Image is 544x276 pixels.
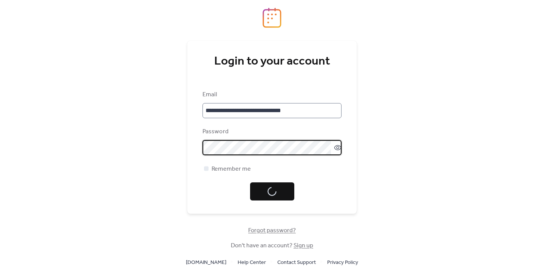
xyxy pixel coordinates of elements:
[238,257,266,267] a: Help Center
[277,257,316,267] a: Contact Support
[294,240,313,251] a: Sign up
[263,8,281,28] img: logo
[202,54,342,69] div: Login to your account
[231,241,313,250] span: Don't have an account?
[212,165,251,174] span: Remember me
[202,90,340,99] div: Email
[202,127,340,136] div: Password
[186,257,226,267] a: [DOMAIN_NAME]
[248,226,296,235] span: Forgot password?
[327,257,358,267] a: Privacy Policy
[248,228,296,233] a: Forgot password?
